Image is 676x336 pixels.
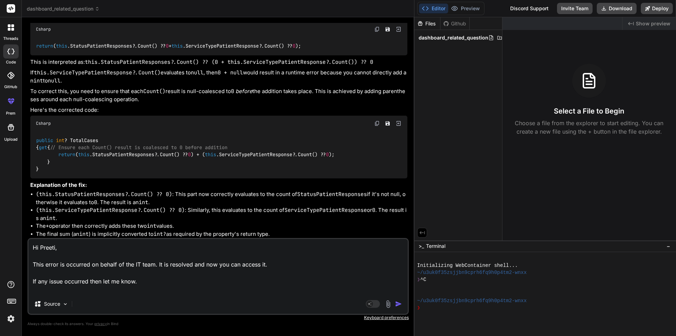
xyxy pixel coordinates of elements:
code: this.ServiceTypePatientResponse?.Count() [34,69,161,76]
img: icon [395,300,402,307]
p: Choose a file from the explorer to start editing. You can create a new file using the + button in... [510,119,668,136]
code: int? [154,231,166,238]
li: The operator then correctly adds these two values. [36,222,407,230]
code: int [147,222,156,230]
p: Source [44,300,60,307]
div: Github [440,20,469,27]
span: Csharp [36,26,51,32]
strong: Explanation of the fix: [30,182,87,188]
img: attachment [384,300,392,308]
span: return [36,43,53,49]
code: (this.ServiceTypePatientResponse?.Count() ?? 0) [36,207,185,214]
span: ^C [420,276,426,283]
label: GitHub [4,84,17,90]
code: int [79,231,89,238]
span: int [56,137,64,143]
code: + [46,222,49,230]
img: Open in Browser [395,120,402,127]
code: 0 [372,207,375,214]
img: Pick Models [62,301,68,307]
span: this [205,152,216,158]
span: Show preview [636,20,670,27]
span: dashboard_related_question [419,34,488,41]
span: this [171,43,183,49]
button: Preview [448,4,483,13]
img: settings [5,313,17,325]
code: int [46,215,56,222]
span: ❯ [417,276,420,283]
button: Deploy [641,3,673,14]
span: dashboard_related_question [27,5,100,12]
p: To correct this, you need to ensure that each result is null-coalesced to the addition takes plac... [30,87,407,103]
code: ( .StatusPatientResponses?.Count() ?? + .ServiceTypePatientResponse?.Count() ?? ); [36,42,302,50]
img: Open in Browser [395,26,402,32]
button: Save file [383,118,393,128]
span: 0 [166,43,169,49]
span: 0 [326,152,329,158]
code: int [139,199,148,206]
code: int [33,77,43,84]
span: return [58,152,75,158]
span: 0 [188,152,191,158]
button: Save file [383,24,393,34]
code: null [191,69,204,76]
span: ~/u3uk0f35zsjjbn9cprh6fq9h0p4tm2-wnxx [417,269,527,276]
em: before [236,88,252,94]
span: // Ensure each Count() result is coalesced to 0 before addition [50,144,227,151]
button: − [665,240,672,252]
div: Discord Support [506,3,553,14]
code: 0 [231,88,234,95]
span: public [36,137,53,143]
img: copy [374,121,380,126]
span: − [666,243,670,250]
label: threads [3,36,18,42]
span: privacy [94,322,107,326]
span: Csharp [36,121,51,126]
code: (this.StatusPatientResponses?.Count() ?? 0) [36,191,172,198]
code: Count() [143,88,165,95]
label: code [6,59,16,65]
code: 0 [94,199,97,206]
button: Download [597,3,637,14]
img: copy [374,26,380,32]
span: Initializing WebContainer shell... [417,262,518,269]
h3: Select a File to Begin [554,106,624,116]
p: Here's the corrected code: [30,106,407,114]
code: ? TotalCases { { ( .StatusPatientResponses?.Count() ?? ) + ( .ServiceTypePatientResponse?.Count()... [36,137,334,173]
span: >_ [419,243,424,250]
span: ❯ [417,304,420,311]
label: prem [6,110,15,116]
li: The final sum (an ) is implicitly converted to as required by the property's return type. [36,230,407,238]
code: ServiceTypePatientResponse [284,207,367,214]
li: : Similarly, this evaluates to the count of or . The result is an . [36,206,407,222]
p: Keyboard preferences [27,315,409,320]
li: : This part now correctly evaluates to the count of if it's not null, otherwise it evaluates to .... [36,190,407,206]
span: Terminal [426,243,445,250]
div: Files [414,20,440,27]
p: Always double-check its answers. Your in Bind [27,320,409,327]
span: ~/u3uk0f35zsjjbn9cprh6fq9h0p4tm2-wnxx [417,297,527,304]
code: this.StatusPatientResponses?.Count() ?? (0 + this.ServiceTypePatientResponse?.Count()) ?? 0 [85,59,373,66]
button: Editor [419,4,448,13]
code: StatusPatientResponses [297,191,367,198]
code: null [48,77,61,84]
span: get [39,144,47,151]
p: This is interpreted as: [30,58,407,66]
code: 0 + null [218,69,243,76]
span: this [78,152,89,158]
span: 0 [293,43,295,49]
textarea: Hi Preeti, This error is occurred on behalf of the IT team. It is resolved and now you can access... [29,239,408,294]
button: Invite Team [557,3,593,14]
label: Upload [4,136,18,142]
p: If evaluates to , then would result in a runtime error because you cannot directly add an to . [30,69,407,85]
span: this [56,43,67,49]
